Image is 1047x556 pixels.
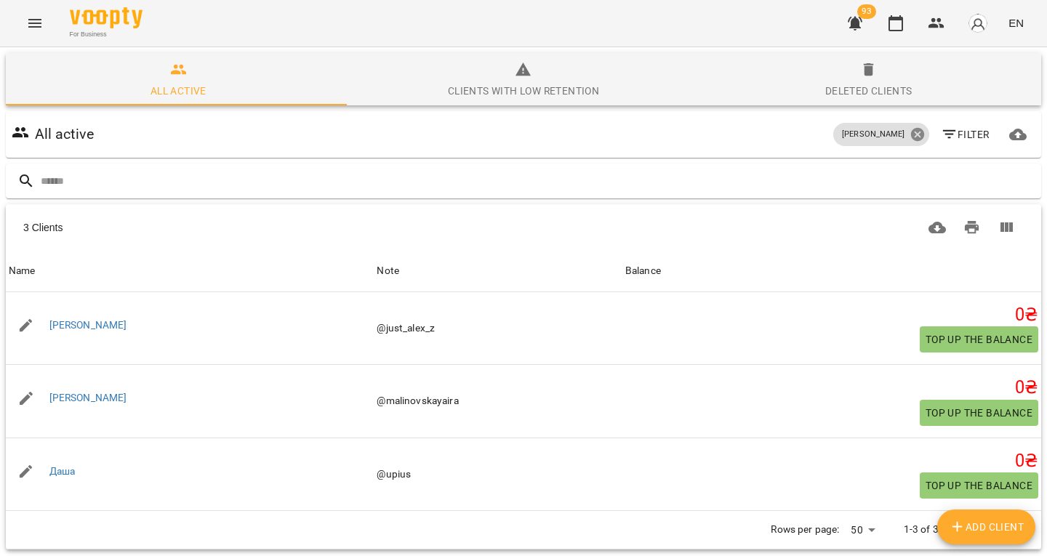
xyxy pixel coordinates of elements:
[374,292,622,365] td: @just_alex_z
[9,262,36,280] div: Name
[926,477,1032,494] span: Top up the balance
[920,326,1038,352] button: Top up the balance
[920,472,1038,499] button: Top up the balance
[926,331,1032,348] span: Top up the balance
[49,465,76,477] a: Даша
[151,82,206,100] div: All active
[904,523,939,537] p: 1-3 of 3
[968,13,988,33] img: avatar_s.png
[920,400,1038,426] button: Top up the balance
[625,304,1038,326] h5: 0 ₴
[6,204,1041,251] div: Table Toolbar
[374,438,622,511] td: @upius
[825,82,912,100] div: Deleted clients
[935,121,995,148] button: Filter
[842,129,904,141] p: [PERSON_NAME]
[448,82,599,100] div: Clients with low retention
[955,210,990,245] button: Print
[9,262,371,280] span: Name
[941,126,990,143] span: Filter
[70,7,143,28] img: Voopty Logo
[49,392,127,403] a: [PERSON_NAME]
[1008,15,1024,31] span: EN
[845,520,880,541] div: 50
[989,210,1024,245] button: Columns view
[771,523,839,537] p: Rows per page:
[17,6,52,41] button: Menu
[374,365,622,438] td: @malinovskayaira
[377,262,619,280] div: Note
[625,262,661,280] div: Sort
[937,509,1036,544] button: Add Client
[1003,9,1030,36] button: EN
[625,450,1038,472] h5: 0 ₴
[625,376,1038,399] h5: 0 ₴
[625,262,661,280] div: Balance
[926,404,1032,422] span: Top up the balance
[9,262,36,280] div: Sort
[23,220,492,235] div: 3 Clients
[857,4,876,19] span: 93
[833,123,928,146] div: [PERSON_NAME]
[35,123,94,145] h6: All active
[920,210,955,245] button: Download CSV
[625,262,1038,280] span: Balance
[70,30,143,39] span: For Business
[949,518,1024,536] span: Add Client
[49,319,127,331] a: [PERSON_NAME]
